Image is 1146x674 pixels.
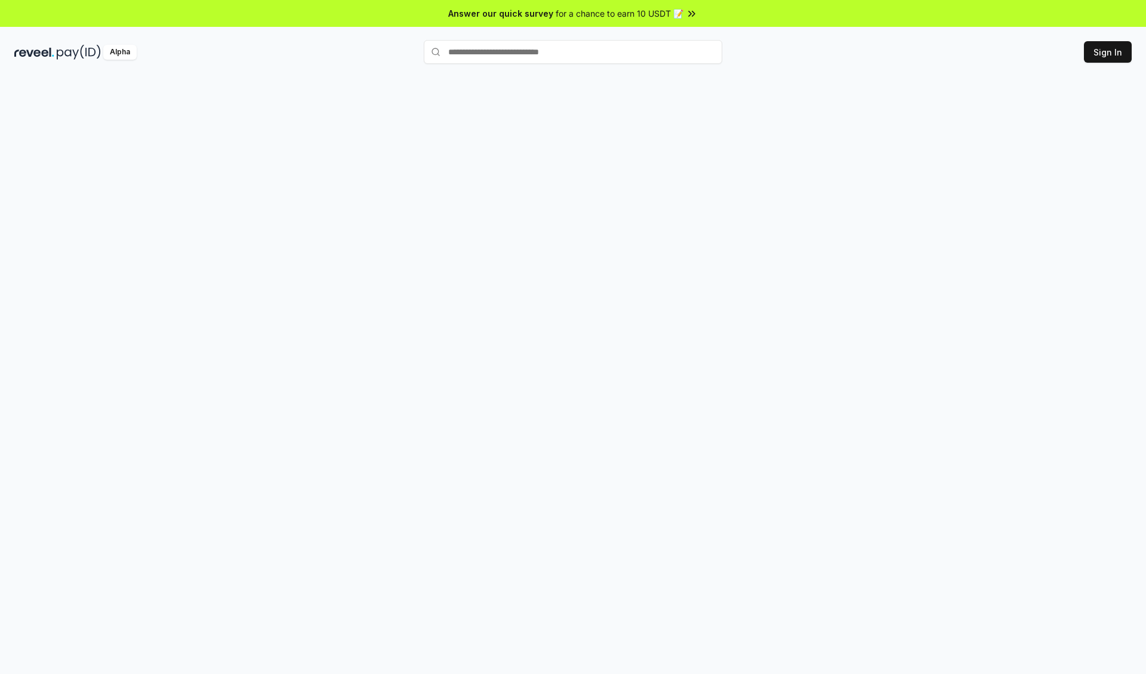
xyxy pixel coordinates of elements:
button: Sign In [1084,41,1132,63]
img: pay_id [57,45,101,60]
span: Answer our quick survey [448,7,553,20]
img: reveel_dark [14,45,54,60]
div: Alpha [103,45,137,60]
span: for a chance to earn 10 USDT 📝 [556,7,683,20]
